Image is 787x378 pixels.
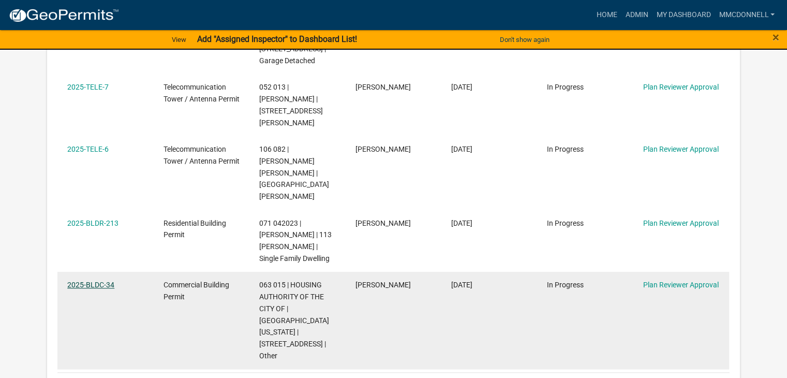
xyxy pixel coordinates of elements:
span: Telecommunication Tower / Antenna Permit [164,83,240,103]
span: Telecommunication Tower / Antenna Permit [164,145,240,165]
span: Kevin L. Smith [355,219,411,227]
a: 2025-BLDR-213 [67,219,118,227]
span: 07/13/2025 [451,219,472,227]
button: Close [773,31,779,43]
span: Commercial Building Permit [164,281,229,301]
span: × [773,30,779,45]
a: Home [592,5,621,25]
a: mmcdonnell [715,5,779,25]
span: 103B134 | MARSON RUSSELL A & KIM R | 146 PARKSIDE LN | Garage Detached [259,9,327,65]
a: View [168,31,190,48]
button: Don't show again [496,31,554,48]
span: Blake Sailors [355,83,411,91]
span: Residential Building Permit [164,219,226,239]
span: In Progress [547,281,584,289]
a: My Dashboard [652,5,715,25]
span: In Progress [547,219,584,227]
a: Plan Reviewer Approval [643,281,719,289]
span: In Progress [547,145,584,153]
a: 2025-BLDC-34 [67,281,114,289]
span: 07/14/2025 [451,145,472,153]
strong: Add "Assigned Inspector" to Dashboard List! [197,34,357,44]
span: 071 042023 | SMITH KEVIN L | 113 Tanner Trace | Single Family Dwelling [259,219,332,263]
span: In Progress [547,83,584,91]
span: 07/10/2025 [451,281,472,289]
span: chris salyers [355,281,411,289]
span: 07/14/2025 [451,83,472,91]
span: 106 082 | SPIVEY FRANK HOLT | 342 SPIVEY RD [259,145,329,200]
span: 052 013 | WOOTEN JOSEPH E | 636 GRAY RD [259,83,323,126]
a: Plan Reviewer Approval [643,145,719,153]
a: Plan Reviewer Approval [643,219,719,227]
a: 2025-TELE-7 [67,83,109,91]
span: 063 015 | HOUSING AUTHORITY OF THE CITY OF | EATONTON GEORGIA | 155 HILLSIDE DR | Other [259,281,329,360]
a: 2025-TELE-6 [67,145,109,153]
span: Blake Sailors [355,145,411,153]
a: Plan Reviewer Approval [643,83,719,91]
a: Admin [621,5,652,25]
